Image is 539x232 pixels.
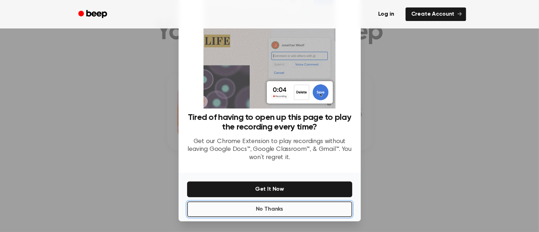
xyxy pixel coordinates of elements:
a: Create Account [406,7,466,21]
button: No Thanks [187,201,352,217]
a: Log in [371,6,401,22]
p: Get our Chrome Extension to play recordings without leaving Google Docs™, Google Classroom™, & Gm... [187,138,352,162]
h3: Tired of having to open up this page to play the recording every time? [187,113,352,132]
a: Beep [73,7,113,21]
button: Get It Now [187,181,352,197]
